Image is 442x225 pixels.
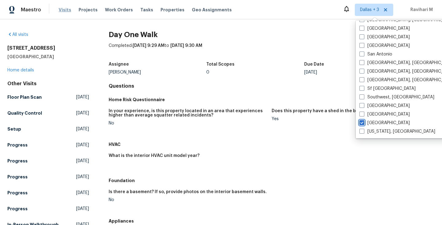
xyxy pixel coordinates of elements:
[76,158,89,164] span: [DATE]
[359,51,392,57] label: San Antonio
[272,109,376,113] h5: Does this property have a shed in the backyard?
[206,70,304,74] div: 0
[109,109,267,117] h5: In your experience, is this property located in an area that experiences higher than average squa...
[359,128,435,135] label: [US_STATE], [GEOGRAPHIC_DATA]
[7,139,89,151] a: Progress[DATE]
[359,34,410,40] label: [GEOGRAPHIC_DATA]
[359,120,410,126] label: [GEOGRAPHIC_DATA]
[105,7,133,13] span: Work Orders
[161,7,184,13] span: Properties
[7,203,89,214] a: Progress[DATE]
[76,126,89,132] span: [DATE]
[304,70,402,74] div: [DATE]
[109,198,267,202] div: No
[7,158,28,164] h5: Progress
[109,62,129,67] h5: Assignee
[109,121,267,125] div: No
[7,94,42,100] h5: Floor Plan Scan
[7,155,89,166] a: Progress[DATE]
[76,206,89,212] span: [DATE]
[109,190,267,194] h5: Is there a basement? If so, provide photos on the interior basement walls.
[7,54,89,60] h5: [GEOGRAPHIC_DATA]
[192,7,232,13] span: Geo Assignments
[109,177,435,184] h5: Foundation
[109,141,435,147] h5: HVAC
[76,190,89,196] span: [DATE]
[7,174,28,180] h5: Progress
[21,7,41,13] span: Maestro
[7,190,28,196] h5: Progress
[360,7,379,13] span: Dallas + 3
[76,110,89,116] span: [DATE]
[109,32,435,38] h2: Day One Walk
[76,142,89,148] span: [DATE]
[7,45,89,51] h2: [STREET_ADDRESS]
[7,108,89,119] a: Quality Control[DATE]
[408,7,433,13] span: Ravihari M
[7,126,21,132] h5: Setup
[109,97,435,103] h5: Home Risk Questionnaire
[7,187,89,198] a: Progress[DATE]
[140,8,153,12] span: Tasks
[359,103,410,109] label: [GEOGRAPHIC_DATA]
[109,43,435,59] div: Completed: to
[109,83,435,89] h4: Questions
[7,81,89,87] div: Other Visits
[7,171,89,182] a: Progress[DATE]
[76,94,89,100] span: [DATE]
[359,86,416,92] label: Sf [GEOGRAPHIC_DATA]
[109,154,200,158] h5: What is the interior HVAC unit model year?
[304,62,324,67] h5: Due Date
[109,70,207,74] div: [PERSON_NAME]
[272,117,430,121] div: Yes
[359,25,410,32] label: [GEOGRAPHIC_DATA]
[359,43,410,49] label: [GEOGRAPHIC_DATA]
[7,142,28,148] h5: Progress
[7,124,89,135] a: Setup[DATE]
[359,94,434,100] label: Southwest, [GEOGRAPHIC_DATA]
[59,7,71,13] span: Visits
[109,218,435,224] h5: Appliances
[133,44,165,48] span: [DATE] 9:29 AM
[7,92,89,103] a: Floor Plan Scan[DATE]
[7,32,28,37] a: All visits
[76,174,89,180] span: [DATE]
[359,111,410,117] label: [GEOGRAPHIC_DATA]
[7,110,42,116] h5: Quality Control
[206,62,235,67] h5: Total Scopes
[79,7,98,13] span: Projects
[7,68,34,72] a: Home details
[7,206,28,212] h5: Progress
[170,44,202,48] span: [DATE] 9:30 AM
